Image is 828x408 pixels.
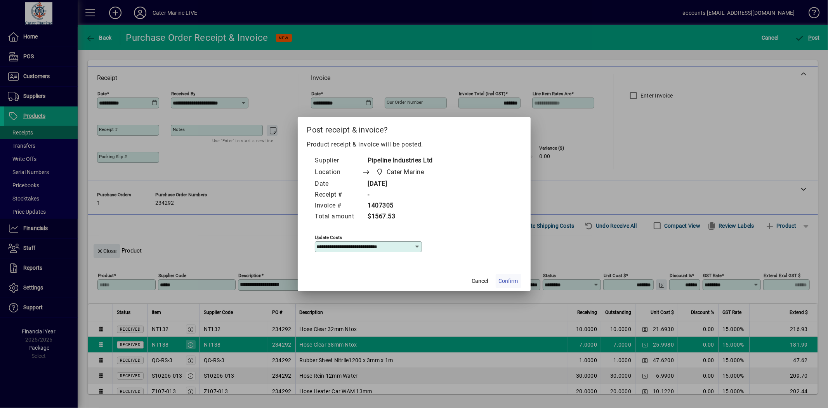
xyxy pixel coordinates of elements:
[315,179,362,190] td: Date
[307,140,521,149] p: Product receipt & invoice will be posted.
[315,166,362,179] td: Location
[315,211,362,222] td: Total amount
[496,274,521,288] button: Confirm
[362,190,439,201] td: -
[315,201,362,211] td: Invoice #
[374,167,427,178] span: Cater Marine
[315,190,362,201] td: Receipt #
[315,235,342,240] mat-label: Update costs
[472,277,488,285] span: Cancel
[362,201,439,211] td: 1407305
[315,155,362,166] td: Supplier
[362,211,439,222] td: $1567.53
[387,167,424,177] span: Cater Marine
[499,277,518,285] span: Confirm
[468,274,493,288] button: Cancel
[298,117,531,139] h2: Post receipt & invoice?
[362,179,439,190] td: [DATE]
[362,155,439,166] td: Pipeline Industries Ltd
